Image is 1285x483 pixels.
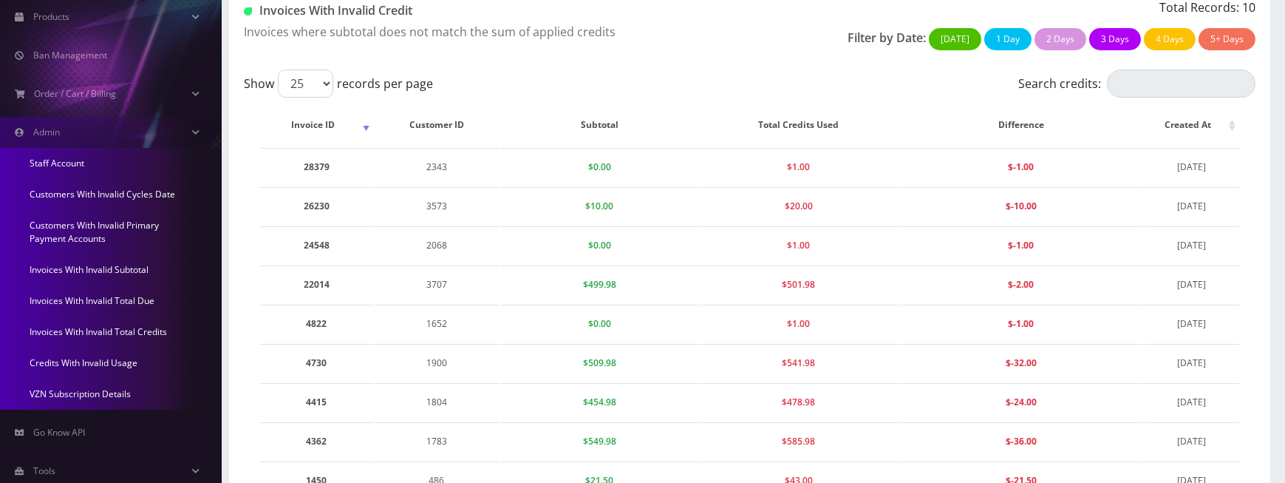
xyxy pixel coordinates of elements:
span: $509.98 [583,357,616,369]
span: $-32.00 [1006,357,1037,369]
th: Difference [899,104,1143,146]
select: Showrecords per page [278,70,333,98]
span: $454.98 [583,396,616,408]
td: 26230 [260,187,373,225]
td: [DATE] [1145,148,1239,186]
span: $0.00 [588,239,611,251]
p: Invoices where subtotal does not match the sum of applied credits [244,23,739,41]
span: $1.00 [787,161,810,173]
p: Filter by Date: [848,29,926,47]
td: [DATE] [1145,187,1239,225]
span: Order / Cart / Billing [35,87,117,100]
td: 22014 [260,266,373,303]
img: Invoices With Invalid Credit Application [244,7,252,16]
span: $-24.00 [1006,396,1037,408]
span: $1.00 [787,317,810,330]
th: Subtotal [500,104,698,146]
span: $585.98 [782,435,815,447]
td: [DATE] [1145,383,1239,421]
td: 3573 [375,187,499,225]
td: 4822 [260,305,373,342]
td: 1652 [375,305,499,342]
td: [DATE] [1145,226,1239,264]
span: $499.98 [583,278,616,291]
button: 4 Days [1144,28,1196,50]
th: Total Credits Used [700,104,898,146]
span: $-1.00 [1008,239,1034,251]
span: $501.98 [782,278,815,291]
span: $1.00 [787,239,810,251]
h1: Invoices With Invalid Credit [244,4,739,18]
button: 5+ Days [1199,28,1255,50]
th: Customer ID [375,104,499,146]
th: Invoice ID: activate to sort column ascending [260,104,373,146]
td: 4730 [260,344,373,382]
td: 3707 [375,266,499,303]
span: $549.98 [583,435,616,447]
span: Go Know API [33,426,85,439]
td: [DATE] [1145,305,1239,342]
td: 4415 [260,383,373,421]
label: Search credits: [1018,70,1255,98]
span: $0.00 [588,161,611,173]
td: [DATE] [1145,266,1239,303]
span: $-1.00 [1008,161,1034,173]
td: 1804 [375,383,499,421]
td: 4362 [260,422,373,460]
button: 3 Days [1089,28,1141,50]
button: 2 Days [1035,28,1086,50]
td: 2068 [375,226,499,264]
td: 24548 [260,226,373,264]
td: 1783 [375,422,499,460]
span: $-2.00 [1008,278,1034,291]
span: $-1.00 [1008,317,1034,330]
button: [DATE] [929,28,981,50]
span: Products [33,10,69,23]
td: 1900 [375,344,499,382]
th: Created At: activate to sort column ascending [1145,104,1239,146]
span: $478.98 [782,396,815,408]
span: $541.98 [782,357,815,369]
td: [DATE] [1145,422,1239,460]
span: Tools [33,465,55,477]
input: Search credits: [1107,70,1255,98]
span: $-10.00 [1006,200,1037,212]
label: Show records per page [244,70,433,98]
td: 28379 [260,148,373,186]
span: $20.00 [785,200,813,212]
span: Ban Management [33,49,107,61]
span: $0.00 [588,317,611,330]
span: Admin [33,126,60,138]
td: [DATE] [1145,344,1239,382]
td: 2343 [375,148,499,186]
span: $10.00 [585,200,613,212]
span: $-36.00 [1006,435,1037,447]
button: 1 Day [984,28,1032,50]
